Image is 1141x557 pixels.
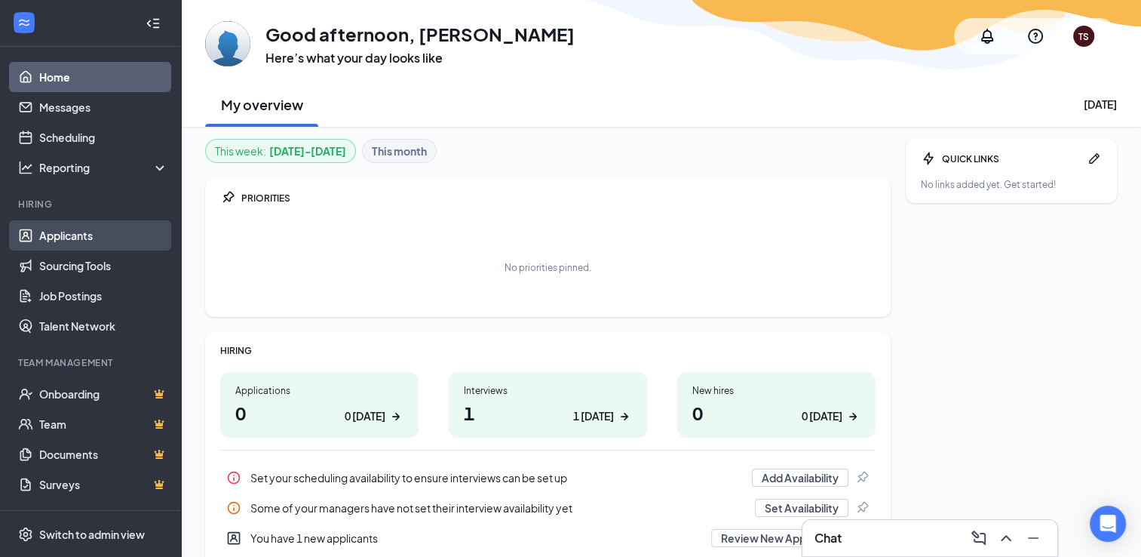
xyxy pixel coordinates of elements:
[1090,506,1126,542] div: Open Intercom Messenger
[226,500,241,515] svg: Info
[220,523,876,553] a: UserEntityYou have 1 new applicantsReview New ApplicantsPin
[1087,151,1102,166] svg: Pen
[692,400,860,426] h1: 0
[573,408,614,424] div: 1 [DATE]
[752,469,848,487] button: Add Availability
[994,526,1018,550] button: ChevronUp
[250,470,743,485] div: Set your scheduling availability to ensure interviews can be set up
[39,92,168,122] a: Messages
[39,469,168,500] a: SurveysCrown
[146,16,161,31] svg: Collapse
[226,531,241,546] svg: UserEntity
[241,192,876,205] div: PRIORITIES
[802,408,842,424] div: 0 [DATE]
[345,408,385,424] div: 0 [DATE]
[226,470,241,485] svg: Info
[505,261,591,274] div: No priorities pinned.
[39,527,145,542] div: Switch to admin view
[18,160,33,175] svg: Analysis
[692,384,860,397] div: New hires
[250,531,702,546] div: You have 1 new applicants
[755,499,848,517] button: Set Availability
[215,143,346,159] div: This week :
[39,122,168,152] a: Scheduling
[388,409,403,424] svg: ArrowRight
[372,143,427,159] b: This month
[942,152,1081,165] div: QUICK LINKS
[39,62,168,92] a: Home
[269,143,346,159] b: [DATE] - [DATE]
[220,523,876,553] div: You have 1 new applicants
[39,220,168,251] a: Applicants
[711,529,848,547] button: Review New Applicants
[220,372,419,438] a: Applications00 [DATE]ArrowRight
[449,372,647,438] a: Interviews11 [DATE]ArrowRight
[39,439,168,469] a: DocumentsCrown
[1021,526,1045,550] button: Minimize
[221,95,303,114] h2: My overview
[617,409,632,424] svg: ArrowRight
[220,344,876,357] div: HIRING
[1026,27,1044,45] svg: QuestionInfo
[921,178,1102,191] div: No links added yet. Get started!
[18,527,33,542] svg: Settings
[18,356,165,369] div: Team Management
[39,311,168,341] a: Talent Network
[17,15,32,30] svg: WorkstreamLogo
[18,198,165,211] div: Hiring
[205,21,250,66] img: Traci Schnabl
[970,529,988,547] svg: ComposeMessage
[1084,97,1117,112] div: [DATE]
[39,160,169,175] div: Reporting
[854,500,870,515] svg: Pin
[39,251,168,281] a: Sourcing Tools
[220,463,876,493] div: Set your scheduling availability to ensure interviews can be set up
[39,281,168,311] a: Job Postings
[854,470,870,485] svg: Pin
[235,400,403,426] h1: 0
[464,384,632,397] div: Interviews
[814,530,842,546] h3: Chat
[39,409,168,439] a: TeamCrown
[265,21,575,47] h1: Good afternoon, [PERSON_NAME]
[265,50,575,66] h3: Here’s what your day looks like
[220,463,876,493] a: InfoSet your scheduling availability to ensure interviews can be set upAdd AvailabilityPin
[677,372,876,438] a: New hires00 [DATE]ArrowRight
[464,400,632,426] h1: 1
[235,384,403,397] div: Applications
[997,529,1015,547] svg: ChevronUp
[1024,529,1042,547] svg: Minimize
[220,493,876,523] div: Some of your managers have not set their interview availability yet
[967,526,991,550] button: ComposeMessage
[978,27,996,45] svg: Notifications
[250,500,746,515] div: Some of your managers have not set their interview availability yet
[1078,30,1089,43] div: TS
[220,190,235,205] svg: Pin
[845,409,860,424] svg: ArrowRight
[220,493,876,523] a: InfoSome of your managers have not set their interview availability yetSet AvailabilityPin
[39,379,168,409] a: OnboardingCrown
[921,151,936,166] svg: Bolt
